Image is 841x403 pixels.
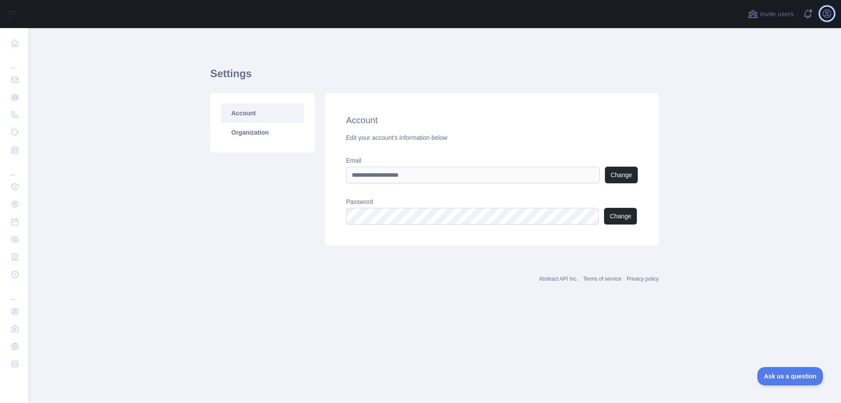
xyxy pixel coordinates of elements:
[7,53,21,70] div: ...
[605,167,638,183] button: Change
[346,133,638,142] div: Edit your account's information below
[7,284,21,302] div: ...
[757,367,823,385] iframe: Toggle Customer Support
[627,276,659,282] a: Privacy policy
[746,7,795,21] button: Invite users
[583,276,621,282] a: Terms of service
[210,67,659,88] h1: Settings
[346,197,638,206] label: Password
[7,160,21,177] div: ...
[604,208,637,225] button: Change
[221,123,304,142] a: Organization
[221,103,304,123] a: Account
[346,114,638,126] h2: Account
[760,9,794,19] span: Invite users
[539,276,578,282] a: Abstract API Inc.
[346,156,638,165] label: Email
